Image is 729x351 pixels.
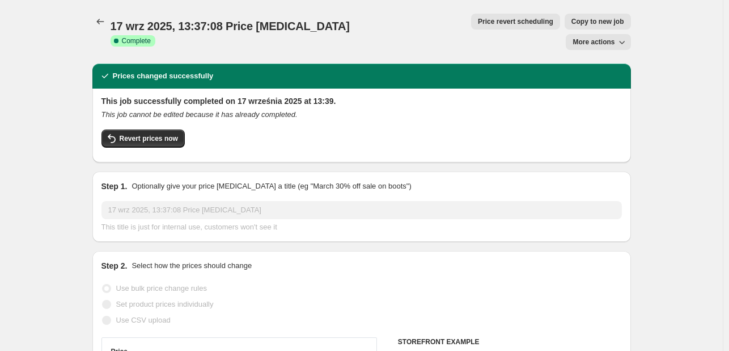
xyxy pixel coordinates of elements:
[478,17,553,26] span: Price revert scheduling
[101,95,622,107] h2: This job successfully completed on 17 września 2025 at 13:39.
[92,14,108,30] button: Price change jobs
[101,260,128,271] h2: Step 2.
[398,337,622,346] h6: STOREFRONT EXAMPLE
[111,20,350,32] span: 17 wrz 2025, 13:37:08 Price [MEDICAL_DATA]
[101,129,185,148] button: Revert prices now
[571,17,624,26] span: Copy to new job
[132,181,411,192] p: Optionally give your price [MEDICAL_DATA] a title (eg "March 30% off sale on boots")
[101,201,622,219] input: 30% off holiday sale
[122,36,151,45] span: Complete
[116,284,207,292] span: Use bulk price change rules
[116,316,171,324] span: Use CSV upload
[132,260,252,271] p: Select how the prices should change
[573,37,614,47] span: More actions
[101,223,277,231] span: This title is just for internal use, customers won't see it
[101,110,298,119] i: This job cannot be edited because it has already completed.
[113,70,214,82] h2: Prices changed successfully
[565,14,631,30] button: Copy to new job
[471,14,560,30] button: Price revert scheduling
[566,34,630,50] button: More actions
[116,300,214,308] span: Set product prices individually
[120,134,178,143] span: Revert prices now
[101,181,128,192] h2: Step 1.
